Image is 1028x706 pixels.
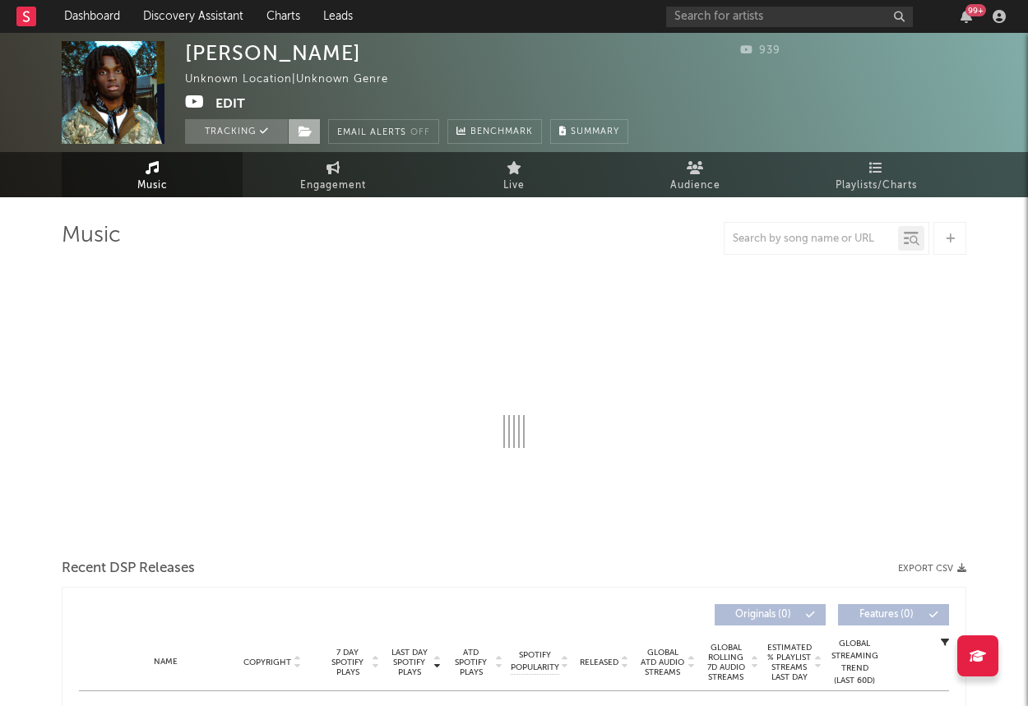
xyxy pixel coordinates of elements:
[715,604,826,625] button: Originals(0)
[112,656,220,668] div: Name
[410,128,430,137] em: Off
[604,152,785,197] a: Audience
[849,610,924,620] span: Features ( 0 )
[215,94,245,114] button: Edit
[243,658,291,667] span: Copyright
[961,10,972,23] button: 99+
[836,176,917,196] span: Playlists/Charts
[725,610,801,620] span: Originals ( 0 )
[300,176,366,196] span: Engagement
[243,152,424,197] a: Engagement
[185,70,426,90] div: Unknown Location | Unknown Genre
[387,648,431,677] span: Last Day Spotify Plays
[740,45,780,56] span: 939
[838,604,949,625] button: Features(0)
[571,127,619,136] span: Summary
[449,648,493,677] span: ATD Spotify Plays
[62,559,195,579] span: Recent DSP Releases
[830,638,879,687] div: Global Streaming Trend (Last 60D)
[503,176,525,196] span: Live
[898,564,966,574] button: Export CSV
[725,233,898,246] input: Search by song name or URL
[470,122,533,142] span: Benchmark
[670,176,720,196] span: Audience
[785,152,966,197] a: Playlists/Charts
[550,119,628,144] button: Summary
[328,119,439,144] button: Email AlertsOff
[424,152,604,197] a: Live
[326,648,369,677] span: 7 Day Spotify Plays
[766,643,812,682] span: Estimated % Playlist Streams Last Day
[640,648,685,677] span: Global ATD Audio Streams
[703,643,748,682] span: Global Rolling 7D Audio Streams
[511,649,559,674] span: Spotify Popularity
[666,7,913,27] input: Search for artists
[185,119,288,144] button: Tracking
[447,119,542,144] a: Benchmark
[580,658,618,667] span: Released
[185,41,361,65] div: [PERSON_NAME]
[62,152,243,197] a: Music
[965,4,986,16] div: 99 +
[137,176,168,196] span: Music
